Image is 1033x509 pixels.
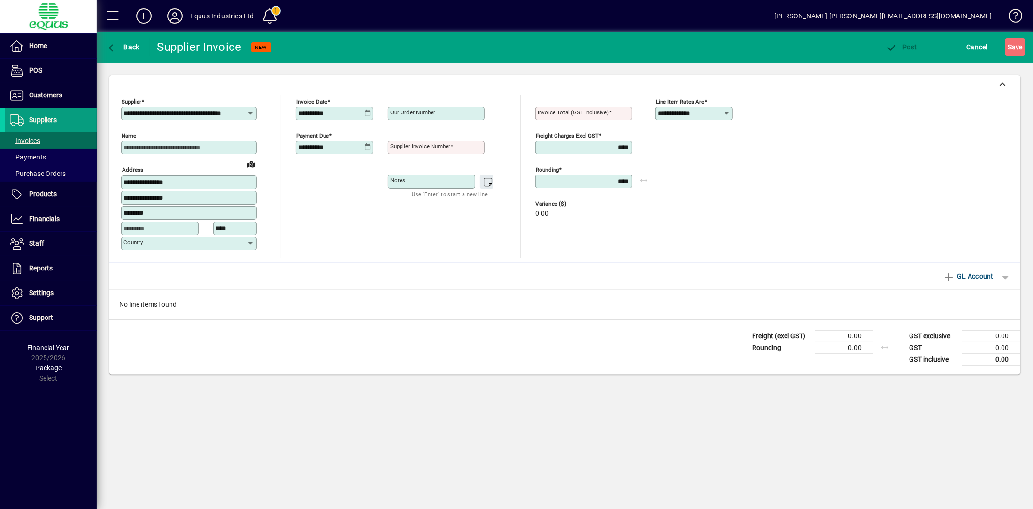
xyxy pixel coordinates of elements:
[5,165,97,182] a: Purchase Orders
[938,268,999,285] button: GL Account
[962,342,1020,353] td: 0.00
[962,330,1020,342] td: 0.00
[412,189,488,200] mat-hint: Use 'Enter' to start a new line
[390,143,450,150] mat-label: Supplier invoice number
[904,342,962,353] td: GST
[29,264,53,272] span: Reports
[5,149,97,165] a: Payments
[943,269,994,284] span: GL Account
[774,8,992,24] div: [PERSON_NAME] [PERSON_NAME][EMAIL_ADDRESS][DOMAIN_NAME]
[190,8,254,24] div: Equus Industries Ltd
[390,109,435,116] mat-label: Our order number
[10,153,46,161] span: Payments
[109,290,1020,319] div: No line items found
[29,66,42,74] span: POS
[390,177,405,184] mat-label: Notes
[296,98,327,105] mat-label: Invoice date
[10,170,66,177] span: Purchase Orders
[886,43,917,51] span: ost
[159,7,190,25] button: Profile
[815,342,873,353] td: 0.00
[538,109,609,116] mat-label: Invoice Total (GST inclusive)
[128,7,159,25] button: Add
[5,207,97,231] a: Financials
[97,38,150,56] app-page-header-button: Back
[29,91,62,99] span: Customers
[157,39,242,55] div: Supplier Invoice
[5,232,97,256] a: Staff
[1005,38,1025,56] button: Save
[122,132,136,139] mat-label: Name
[1008,43,1012,51] span: S
[1008,39,1023,55] span: ave
[5,256,97,281] a: Reports
[35,364,62,372] span: Package
[536,132,599,139] mat-label: Freight charges excl GST
[815,330,873,342] td: 0.00
[964,38,990,56] button: Cancel
[5,34,97,58] a: Home
[747,342,815,353] td: Rounding
[10,137,40,144] span: Invoices
[29,314,53,321] span: Support
[5,182,97,207] a: Products
[296,132,329,139] mat-label: Payment due
[29,116,57,124] span: Suppliers
[5,59,97,83] a: POS
[29,190,57,198] span: Products
[904,330,962,342] td: GST exclusive
[747,330,815,342] td: Freight (excl GST)
[28,344,70,351] span: Financial Year
[29,289,54,297] span: Settings
[122,98,141,105] mat-label: Supplier
[255,44,267,50] span: NEW
[29,215,60,223] span: Financials
[107,43,139,51] span: Back
[29,42,47,49] span: Home
[967,39,988,55] span: Cancel
[5,306,97,330] a: Support
[5,83,97,108] a: Customers
[883,38,920,56] button: Post
[535,210,549,218] span: 0.00
[535,201,593,207] span: Variance ($)
[903,43,907,51] span: P
[904,353,962,366] td: GST inclusive
[536,166,559,173] mat-label: Rounding
[29,239,44,247] span: Staff
[5,132,97,149] a: Invoices
[5,281,97,305] a: Settings
[1002,2,1021,33] a: Knowledge Base
[962,353,1020,366] td: 0.00
[244,156,259,172] a: View on map
[105,38,142,56] button: Back
[123,239,143,246] mat-label: Country
[656,98,704,105] mat-label: Line item rates are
